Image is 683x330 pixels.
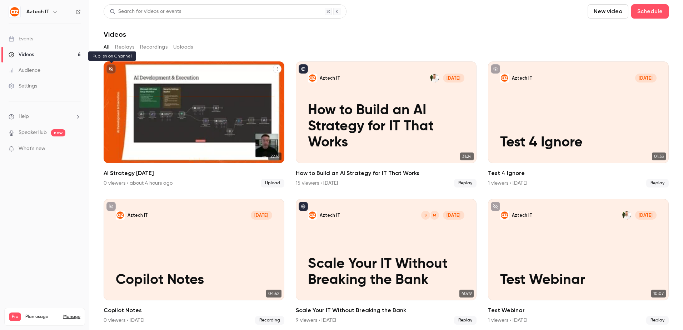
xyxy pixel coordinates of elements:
img: Sean Houghton [622,211,631,220]
p: Aztech IT [512,75,532,81]
span: [DATE] [443,211,465,220]
span: 10:07 [651,290,666,297]
span: [DATE] [251,211,273,220]
div: 15 viewers • [DATE] [296,180,338,187]
img: Scale Your IT Without Breaking the Bank [308,211,317,220]
h2: Test 4 Ignore [488,169,669,177]
div: 0 viewers • [DATE] [104,317,144,324]
span: 31:24 [460,152,474,160]
a: Copilot Notes Aztech IT[DATE]Copilot Notes04:52Copilot Notes0 viewers • [DATE]Recording [104,199,284,325]
a: Scale Your IT Without Breaking the BankAztech ITMS[DATE]Scale Your IT Without Breaking the Bank40... [296,199,477,325]
div: Settings [9,82,37,90]
div: S [420,210,431,220]
img: Test Webinar [500,211,509,220]
img: Aztech IT [9,6,20,17]
p: Aztech IT [320,75,340,81]
a: Test Webinar Aztech ITSean Houghton[DATE]Test Webinar10:07Test Webinar1 viewers • [DATE]Replay [488,199,669,325]
p: How to Build an AI Strategy for IT That Works [308,102,464,151]
h6: Aztech IT [26,8,49,15]
li: AI Strategy Sep 2025 [104,61,284,187]
span: Pro [9,312,21,321]
span: 40:19 [459,290,474,297]
li: Test Webinar [488,199,669,325]
button: Replays [115,41,134,53]
span: 22:16 [268,152,281,160]
p: Scale Your IT Without Breaking the Bank [308,256,464,289]
button: Recordings [140,41,168,53]
button: Uploads [173,41,193,53]
p: Aztech IT [512,212,532,218]
button: All [104,41,109,53]
button: published [299,64,308,74]
a: How to Build an AI Strategy for IT That WorksAztech ITSean Houghton[DATE]How to Build an AI Strat... [296,61,477,187]
span: 01:33 [652,152,666,160]
span: Help [19,113,29,120]
div: Audience [9,67,40,74]
div: Search for videos or events [110,8,181,15]
div: Events [9,35,33,42]
div: 0 viewers • about 4 hours ago [104,180,173,187]
h2: AI Strategy [DATE] [104,169,284,177]
div: 1 viewers • [DATE] [488,180,527,187]
iframe: Noticeable Trigger [72,146,81,152]
div: M [429,210,440,220]
h2: How to Build an AI Strategy for IT That Works [296,169,477,177]
span: 04:52 [266,290,281,297]
button: Schedule [631,4,669,19]
span: [DATE] [443,74,465,82]
img: Copilot Notes [116,211,125,220]
li: Test 4 Ignore [488,61,669,187]
section: Videos [104,4,669,326]
li: Scale Your IT Without Breaking the Bank [296,199,477,325]
div: 1 viewers • [DATE] [488,317,527,324]
p: Copilot Notes [116,272,272,288]
li: help-dropdown-opener [9,113,81,120]
span: Replay [646,316,669,325]
div: 9 viewers • [DATE] [296,317,336,324]
h2: Test Webinar [488,306,669,315]
button: published [299,202,308,211]
p: Test Webinar [500,272,657,288]
h2: Scale Your IT Without Breaking the Bank [296,306,477,315]
img: How to Build an AI Strategy for IT That Works [308,74,317,82]
span: new [51,129,65,136]
h1: Videos [104,30,126,39]
span: Replay [454,316,477,325]
span: [DATE] [635,74,657,82]
a: Test 4 IgnoreAztech IT[DATE]Test 4 Ignore01:33Test 4 Ignore1 viewers • [DATE]Replay [488,61,669,187]
li: How to Build an AI Strategy for IT That Works [296,61,477,187]
img: Sean Houghton [430,74,439,82]
span: Recording [255,316,284,325]
span: Replay [646,179,669,187]
p: Aztech IT [320,212,340,218]
span: Plan usage [25,314,59,320]
button: unpublished [106,202,116,211]
a: Manage [63,314,80,320]
span: [DATE] [635,211,657,220]
h2: Copilot Notes [104,306,284,315]
ul: Videos [104,61,669,325]
img: Test 4 Ignore [500,74,509,82]
button: New video [588,4,628,19]
p: Aztech IT [128,212,148,218]
span: What's new [19,145,45,152]
button: unpublished [106,64,116,74]
button: unpublished [491,64,500,74]
li: Copilot Notes [104,199,284,325]
span: Upload [261,179,284,187]
p: Test 4 Ignore [500,135,657,151]
a: 22:16AI Strategy [DATE]0 viewers • about 4 hours agoUpload [104,61,284,187]
div: Videos [9,51,34,58]
button: unpublished [491,202,500,211]
a: SpeakerHub [19,129,47,136]
span: Replay [454,179,477,187]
